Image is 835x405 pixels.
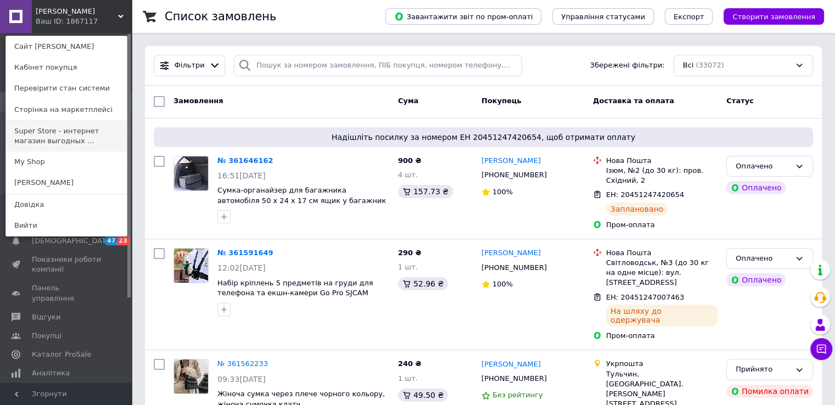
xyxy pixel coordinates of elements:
[606,203,668,216] div: Заплановано
[173,97,223,105] span: Замовлення
[736,161,791,172] div: Оплачено
[732,13,815,21] span: Створити замовлення
[593,97,674,105] span: Доставка та оплата
[385,8,541,25] button: Завантажити звіт по пром-оплаті
[481,359,541,370] a: [PERSON_NAME]
[736,253,791,265] div: Оплачено
[217,279,373,307] a: Набір кріплень 5 предметів на груди для телефона та екшн-камери Go Pro SJCAM EKEN Axnen
[398,359,422,368] span: 240 ₴
[104,236,117,245] span: 47
[32,368,70,378] span: Аналітика
[174,249,208,283] img: Фото товару
[606,248,718,258] div: Нова Пошта
[606,190,684,199] span: ЕН: 20451247420654
[398,374,418,383] span: 1 шт.
[32,331,61,341] span: Покупці
[481,97,522,105] span: Покупець
[6,121,127,151] a: Super Store - интернет магазин выгодных ...
[394,12,533,21] span: Завантажити звіт по пром-оплаті
[481,156,541,166] a: [PERSON_NAME]
[552,8,654,25] button: Управління статусами
[726,273,786,286] div: Оплачено
[165,10,276,23] h1: Список замовлень
[32,283,102,303] span: Панель управління
[173,359,209,394] a: Фото товару
[32,350,91,359] span: Каталог ProSale
[398,249,422,257] span: 290 ₴
[606,359,718,369] div: Укрпошта
[479,261,549,275] div: [PHONE_NUMBER]
[32,236,113,246] span: [DEMOGRAPHIC_DATA]
[398,185,453,198] div: 157.73 ₴
[6,99,127,120] a: Сторінка на маркетплейсі
[606,156,718,166] div: Нова Пошта
[175,60,205,71] span: Фільтри
[398,171,418,179] span: 4 шт.
[174,359,208,393] img: Фото товару
[606,305,718,327] div: На шляху до одержувача
[492,280,513,288] span: 100%
[6,57,127,78] a: Кабінет покупця
[6,36,127,57] a: Сайт [PERSON_NAME]
[6,194,127,215] a: Довідка
[173,248,209,283] a: Фото товару
[606,331,718,341] div: Пром-оплата
[36,16,82,26] div: Ваш ID: 1867117
[32,255,102,274] span: Показники роботи компанії
[6,78,127,99] a: Перевірити стан системи
[726,181,786,194] div: Оплачено
[217,263,266,272] span: 12:02[DATE]
[217,186,386,215] a: Сумка-органайзер для багажника автомобіля 50 х 24 х 17 см ящик у багажник складаний автомобільний...
[398,156,422,165] span: 900 ₴
[606,258,718,288] div: Світловодськ, №3 (до 30 кг на одне місце): вул. [STREET_ADDRESS]
[6,215,127,236] a: Вийти
[158,132,809,143] span: Надішліть посилку за номером ЕН 20451247420654, щоб отримати оплату
[674,13,704,21] span: Експорт
[606,220,718,230] div: Пром-оплата
[6,172,127,193] a: [PERSON_NAME]
[810,338,832,360] button: Чат з покупцем
[726,97,754,105] span: Статус
[713,12,824,20] a: Створити замовлення
[32,312,60,322] span: Відгуки
[217,249,273,257] a: № 361591649
[492,188,513,196] span: 100%
[6,151,127,172] a: My Shop
[398,389,448,402] div: 49.50 ₴
[683,60,694,71] span: Всі
[696,61,724,69] span: (33072)
[606,293,684,301] span: ЕН: 20451247007463
[726,385,813,398] div: Помилка оплати
[36,7,118,16] span: Смарт Маркет
[606,166,718,185] div: Ізюм, №2 (до 30 кг): пров. Східний, 2
[736,364,791,375] div: Прийнято
[481,248,541,258] a: [PERSON_NAME]
[398,263,418,271] span: 1 шт.
[724,8,824,25] button: Створити замовлення
[217,171,266,180] span: 16:51[DATE]
[561,13,645,21] span: Управління статусами
[217,156,273,165] a: № 361646162
[492,391,543,399] span: Без рейтингу
[173,156,209,191] a: Фото товару
[398,97,418,105] span: Cума
[117,236,130,245] span: 23
[479,168,549,182] div: [PHONE_NUMBER]
[479,372,549,386] div: [PHONE_NUMBER]
[398,277,448,290] div: 52.96 ₴
[590,60,665,71] span: Збережені фільтри:
[665,8,713,25] button: Експорт
[217,359,268,368] a: № 361562233
[217,375,266,384] span: 09:33[DATE]
[234,55,522,76] input: Пошук за номером замовлення, ПІБ покупця, номером телефону, Email, номером накладної
[174,156,208,190] img: Фото товару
